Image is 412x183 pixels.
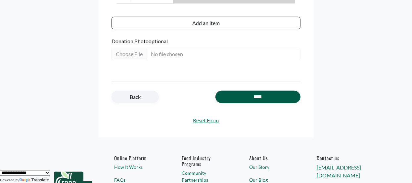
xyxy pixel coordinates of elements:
a: About Us [250,155,298,161]
a: [EMAIL_ADDRESS][DOMAIN_NAME] [317,164,361,178]
h6: Food Industry Programs [182,155,230,167]
a: How It Works [114,164,163,170]
h6: Online Platform [114,155,163,161]
h6: Contact us [317,155,365,161]
a: Translate [19,178,49,182]
span: optional [149,38,168,44]
button: Add an item [112,17,300,29]
a: Back [112,91,159,103]
a: Reset Form [112,116,300,124]
a: Our Story [250,164,298,170]
img: Google Translate [19,178,31,183]
label: Donation Photo [112,37,300,45]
